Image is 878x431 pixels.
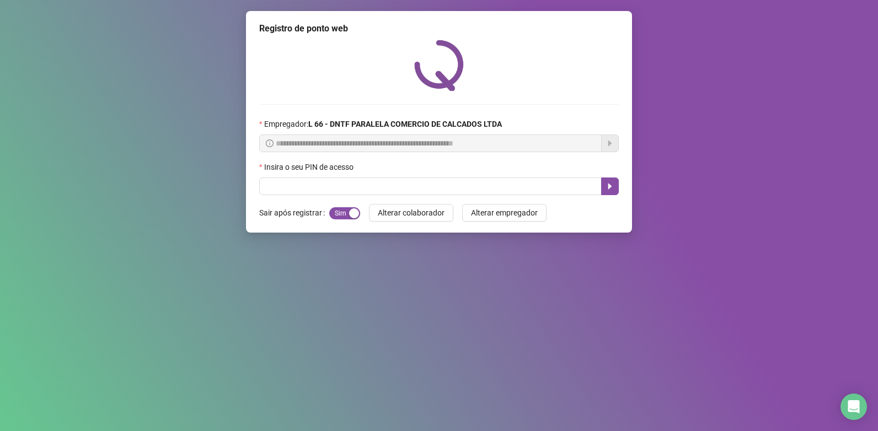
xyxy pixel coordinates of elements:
[264,118,502,130] span: Empregador :
[606,182,614,191] span: caret-right
[378,207,445,219] span: Alterar colaborador
[259,161,361,173] label: Insira o seu PIN de acesso
[840,394,867,420] div: Open Intercom Messenger
[266,139,274,147] span: info-circle
[308,120,502,128] strong: L 66 - DNTF PARALELA COMERCIO DE CALCADOS LTDA
[259,22,619,35] div: Registro de ponto web
[414,40,464,91] img: QRPoint
[369,204,453,222] button: Alterar colaborador
[259,204,329,222] label: Sair após registrar
[471,207,538,219] span: Alterar empregador
[462,204,547,222] button: Alterar empregador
